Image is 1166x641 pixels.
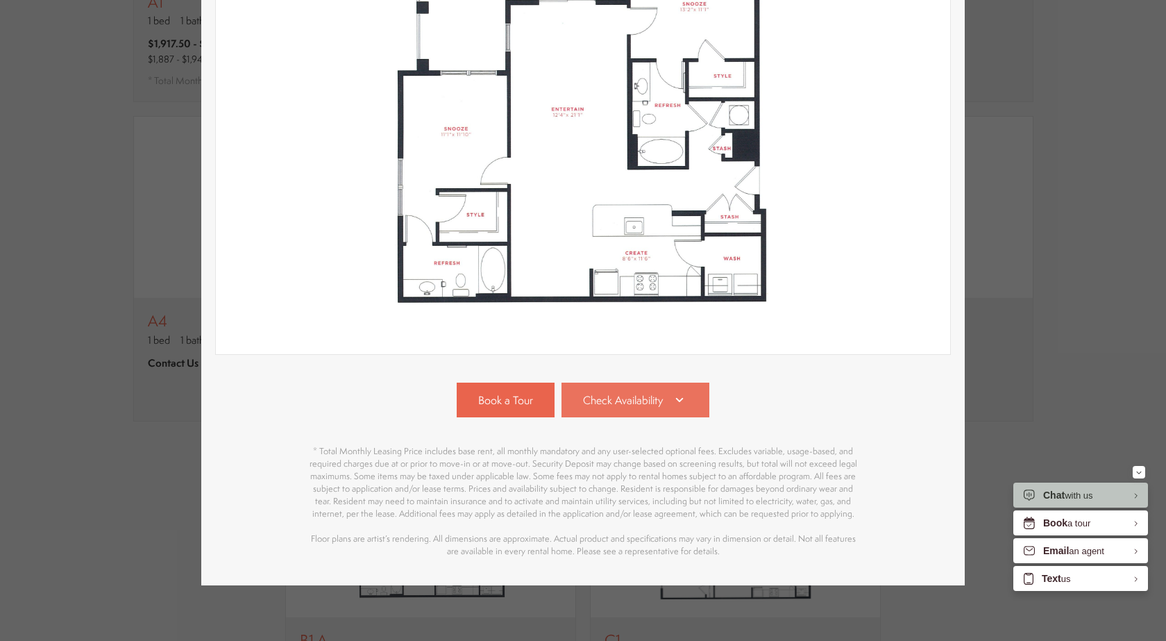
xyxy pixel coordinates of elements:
span: Book a Tour [478,392,533,408]
a: Check Availability [561,383,710,417]
a: Book a Tour [457,383,555,417]
p: * Total Monthly Leasing Price includes base rent, all monthly mandatory and any user-selected opt... [305,445,861,558]
span: Check Availability [583,392,663,408]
